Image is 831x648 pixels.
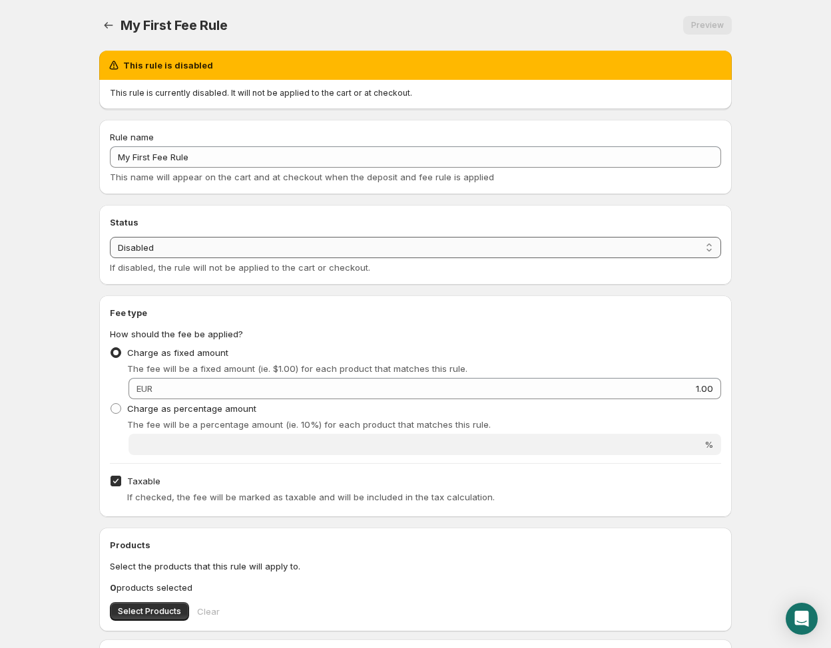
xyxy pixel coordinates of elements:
span: Rule name [110,132,154,142]
span: If disabled, the rule will not be applied to the cart or checkout. [110,262,370,273]
span: Select Products [118,606,181,617]
p: products selected [110,581,721,594]
button: Settings [99,16,118,35]
h2: Fee type [110,306,721,319]
p: Select the products that this rule will apply to. [110,560,721,573]
span: The fee will be a fixed amount (ie. $1.00) for each product that matches this rule. [127,363,467,374]
h2: Status [110,216,721,229]
h2: This rule is disabled [123,59,213,72]
h2: Products [110,538,721,552]
span: My First Fee Rule [121,17,228,33]
span: Charge as percentage amount [127,403,256,414]
b: 0 [110,582,117,593]
p: The fee will be a percentage amount (ie. 10%) for each product that matches this rule. [127,418,721,431]
span: How should the fee be applied? [110,329,243,339]
span: If checked, the fee will be marked as taxable and will be included in the tax calculation. [127,492,495,502]
button: Select Products [110,602,189,621]
span: Taxable [127,476,160,486]
div: Open Intercom Messenger [786,603,818,635]
p: This rule is currently disabled. It will not be applied to the cart or at checkout. [110,88,721,98]
span: EUR [137,383,152,394]
span: Charge as fixed amount [127,347,228,358]
span: This name will appear on the cart and at checkout when the deposit and fee rule is applied [110,172,494,182]
span: % [704,439,713,450]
